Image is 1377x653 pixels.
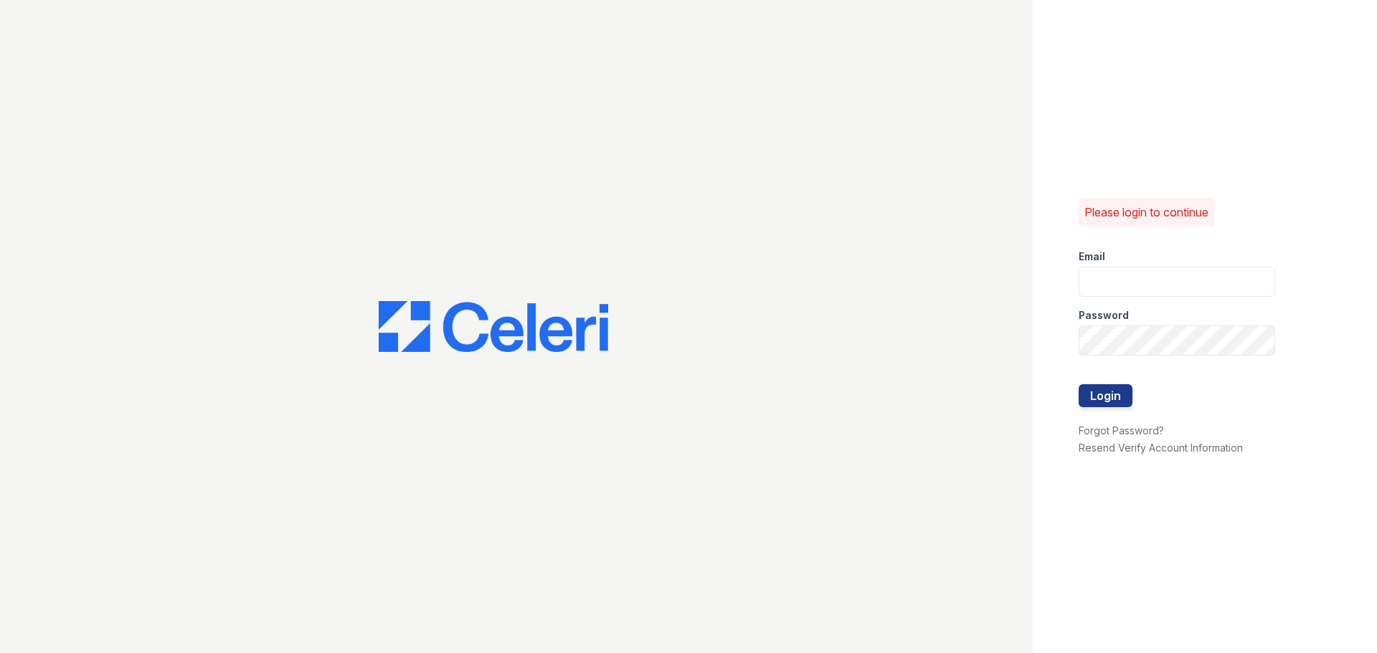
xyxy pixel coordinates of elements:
a: Resend Verify Account Information [1079,442,1243,454]
label: Email [1079,249,1105,264]
a: Forgot Password? [1079,424,1164,437]
button: Login [1079,384,1132,407]
label: Password [1079,308,1129,323]
p: Please login to continue [1084,204,1208,221]
img: CE_Logo_Blue-a8612792a0a2168367f1c8372b55b34899dd931a85d93a1a3d3e32e68fde9ad4.png [379,301,608,353]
